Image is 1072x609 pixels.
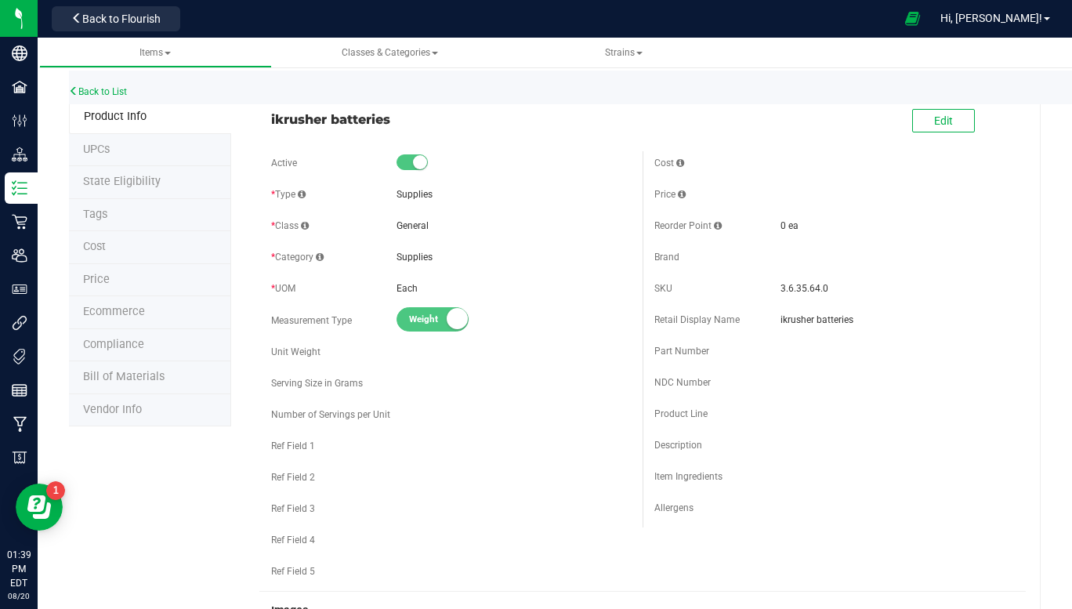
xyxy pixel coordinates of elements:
span: General [397,220,429,231]
span: Classes & Categories [342,47,438,58]
span: Ref Field 4 [271,535,315,546]
span: Part Number [654,346,709,357]
inline-svg: Billing [12,450,27,466]
inline-svg: User Roles [12,281,27,297]
span: Price [654,189,686,200]
span: Ref Field 1 [271,440,315,451]
span: Bill of Materials [83,370,165,383]
span: ikrusher batteries [271,110,631,129]
span: Strains [605,47,643,58]
span: Items [139,47,171,58]
span: Price [83,273,110,286]
span: Supplies [397,189,433,200]
p: 01:39 PM EDT [7,548,31,590]
a: Back to List [69,86,127,97]
span: Tag [83,143,110,156]
span: Reorder Point [654,220,722,231]
span: 0 ea [780,220,799,231]
span: Product Line [654,408,708,419]
iframe: Resource center unread badge [46,481,65,500]
button: Back to Flourish [52,6,180,31]
span: SKU [654,283,672,294]
span: Type [271,189,306,200]
inline-svg: Inventory [12,180,27,196]
span: Active [271,158,297,169]
inline-svg: Tags [12,349,27,364]
span: Description [654,440,702,451]
span: Ref Field 2 [271,472,315,483]
span: UOM [271,283,295,294]
span: Back to Flourish [82,13,161,25]
span: Each [397,283,418,294]
inline-svg: Distribution [12,147,27,162]
inline-svg: Manufacturing [12,416,27,432]
inline-svg: Company [12,45,27,61]
span: Vendor Info [83,403,142,416]
span: Brand [654,252,679,263]
span: Measurement Type [271,315,352,326]
span: Serving Size in Grams [271,378,363,389]
inline-svg: Facilities [12,79,27,95]
span: Ref Field 5 [271,566,315,577]
button: Edit [912,109,975,132]
span: Weight [409,308,480,331]
inline-svg: Retail [12,214,27,230]
span: Tag [83,175,161,188]
inline-svg: Integrations [12,315,27,331]
span: Supplies [397,252,433,263]
span: NDC Number [654,377,711,388]
span: Edit [934,114,953,127]
span: Item Ingredients [654,471,723,482]
span: Unit Weight [271,346,321,357]
span: Ecommerce [83,305,145,318]
span: Number of Servings per Unit [271,409,390,420]
span: Category [271,252,324,263]
span: Tag [83,208,107,221]
inline-svg: Configuration [12,113,27,129]
span: Product Info [84,110,147,123]
span: Allergens [654,502,694,513]
span: Compliance [83,338,144,351]
span: Hi, [PERSON_NAME]! [940,12,1042,24]
span: Ref Field 3 [271,503,315,514]
span: Class [271,220,309,231]
span: Cost [654,158,684,169]
span: Cost [83,240,106,253]
span: 3.6.35.64.0 [780,281,1014,295]
iframe: Resource center [16,484,63,531]
inline-svg: Reports [12,382,27,398]
span: Open Ecommerce Menu [895,3,930,34]
p: 08/20 [7,590,31,602]
span: Retail Display Name [654,314,740,325]
inline-svg: Users [12,248,27,263]
span: ikrusher batteries [780,313,1014,327]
